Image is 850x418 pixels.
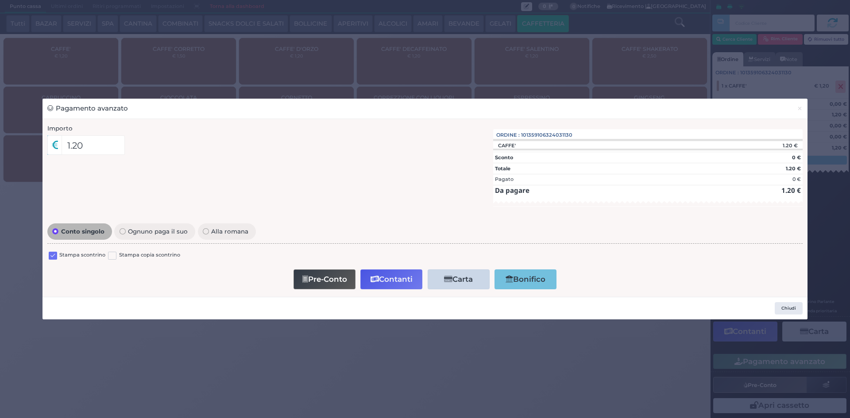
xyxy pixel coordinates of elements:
[495,269,556,289] button: Bonifico
[62,135,125,155] input: Es. 30.99
[119,251,180,260] label: Stampa copia scontrino
[495,186,529,195] strong: Da pagare
[792,176,801,183] div: 0 €
[47,124,73,133] label: Importo
[495,154,513,161] strong: Sconto
[495,165,510,172] strong: Totale
[792,154,801,161] strong: 0 €
[209,228,251,234] span: Alla romana
[495,176,514,183] div: Pagato
[360,269,422,289] button: Contanti
[496,131,520,139] span: Ordine :
[797,104,803,113] span: ×
[58,228,107,234] span: Conto singolo
[775,302,803,314] button: Chiudi
[792,99,807,119] button: Chiudi
[725,142,803,149] div: 1.20 €
[47,104,128,114] h3: Pagamento avanzato
[294,269,355,289] button: Pre-Conto
[126,228,190,234] span: Ognuno paga il suo
[428,269,490,289] button: Carta
[493,142,520,149] div: CAFFE'
[59,251,105,260] label: Stampa scontrino
[781,186,801,195] strong: 1.20 €
[786,165,801,172] strong: 1.20 €
[521,131,572,139] span: 101359106324031130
